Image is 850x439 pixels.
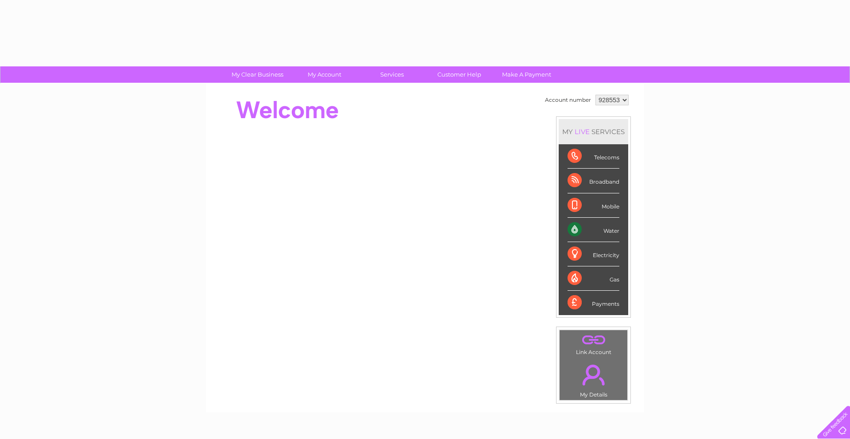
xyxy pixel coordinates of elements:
div: Telecoms [568,144,619,169]
div: Electricity [568,242,619,266]
div: Water [568,218,619,242]
td: My Details [559,357,628,400]
div: LIVE [573,127,591,136]
a: . [562,332,625,348]
a: My Clear Business [221,66,294,83]
div: Gas [568,266,619,291]
a: My Account [288,66,361,83]
td: Account number [543,92,593,108]
div: Broadband [568,169,619,193]
a: . [562,359,625,390]
a: Make A Payment [490,66,563,83]
div: MY SERVICES [559,119,628,144]
div: Mobile [568,193,619,218]
a: Customer Help [423,66,496,83]
td: Link Account [559,330,628,358]
div: Payments [568,291,619,315]
a: Services [355,66,429,83]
